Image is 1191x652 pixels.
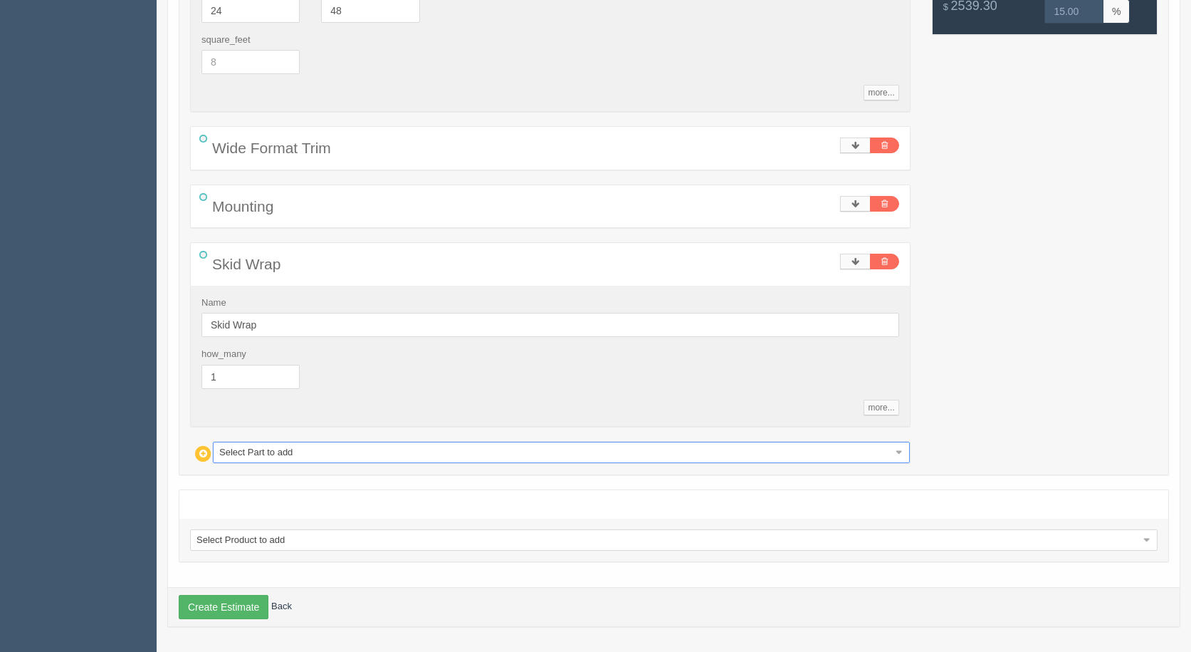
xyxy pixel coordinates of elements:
span: Select Part to add [219,443,891,462]
span: Mounting [212,198,273,214]
label: Name [201,296,226,310]
label: how_many [201,348,246,361]
a: more... [864,85,898,100]
button: Create Estimate [179,595,268,619]
span: Wide Format Trim [212,140,331,156]
span: Skid Wrap [212,256,280,272]
a: Select Part to add [213,442,910,463]
a: Back [271,601,292,611]
a: Select Product to add [190,529,1158,551]
a: more... [864,400,898,415]
label: square_feet [201,33,251,47]
span: Select Product to add [196,530,1138,550]
input: 8 [201,50,300,74]
input: Name [201,313,899,337]
span: $ [943,1,948,12]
